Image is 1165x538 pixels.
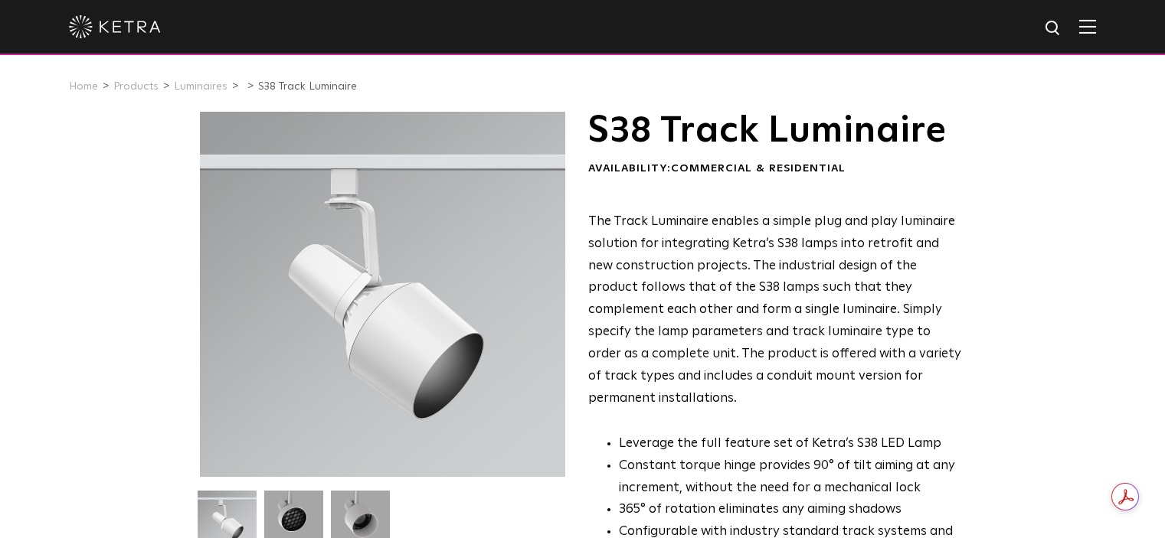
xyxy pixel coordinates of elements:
[588,161,961,177] div: Availability:
[671,163,846,174] span: Commercial & Residential
[619,499,961,521] li: 365° of rotation eliminates any aiming shadows
[69,15,161,38] img: ketra-logo-2019-white
[588,112,961,150] h1: S38 Track Luminaire
[69,81,98,92] a: Home
[113,81,159,92] a: Products
[1079,19,1096,34] img: Hamburger%20Nav.svg
[1044,19,1063,38] img: search icon
[258,81,357,92] a: S38 Track Luminaire
[588,215,961,405] span: The Track Luminaire enables a simple plug and play luminaire solution for integrating Ketra’s S38...
[174,81,227,92] a: Luminaires
[619,455,961,500] li: Constant torque hinge provides 90° of tilt aiming at any increment, without the need for a mechan...
[619,433,961,455] li: Leverage the full feature set of Ketra’s S38 LED Lamp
